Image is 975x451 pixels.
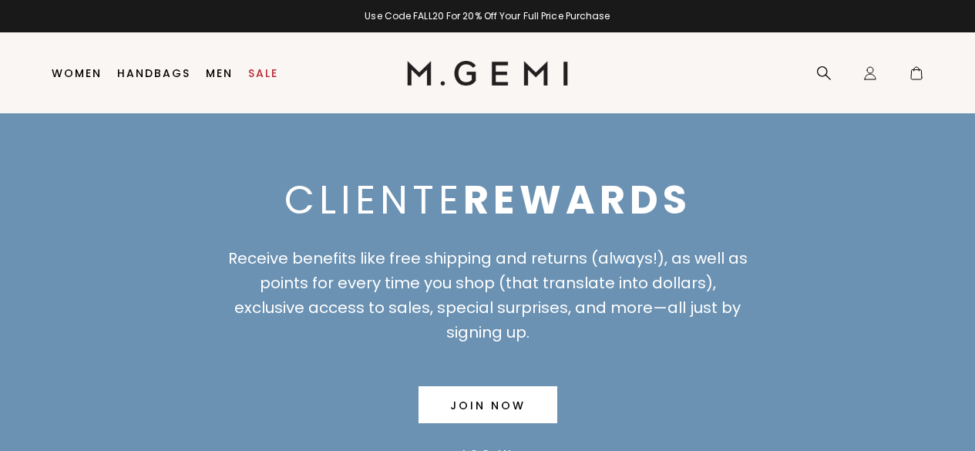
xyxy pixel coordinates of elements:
span: CLIENTE [284,172,691,227]
div: Receive benefits like free shipping and returns (always!), as well as points for every time you s... [227,246,748,345]
a: Handbags [117,67,190,79]
img: M.Gemi [407,61,568,86]
a: Women [52,67,102,79]
a: Banner primary button [419,386,557,423]
strong: REWARDS [463,172,691,227]
a: Men [206,67,233,79]
a: Sale [248,67,278,79]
